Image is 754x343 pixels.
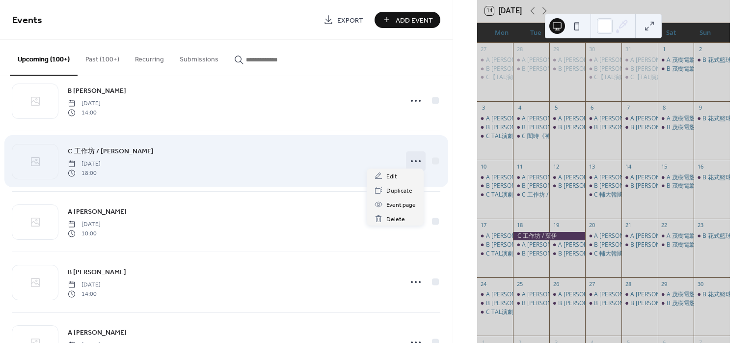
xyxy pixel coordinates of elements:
[522,114,573,123] div: A [PERSON_NAME]
[594,241,646,249] div: B [PERSON_NAME]
[486,132,630,141] div: C TAL演劇實驗室-[PERSON_NAME] / [PERSON_NAME]
[486,173,538,182] div: A [PERSON_NAME]
[552,280,560,287] div: 26
[522,182,573,190] div: B [PERSON_NAME]
[549,290,586,299] div: A 何裕天
[486,73,641,82] div: C【TAL演劇實驗室】-[PERSON_NAME] / [PERSON_NAME]
[513,132,549,141] div: C 閱時《神農十七號》 / 戴家榆
[513,123,549,132] div: B 何裕天
[694,114,730,123] div: B 花式籃球 / 球魁
[624,163,632,170] div: 14
[486,250,630,258] div: C TAL演劇實驗室-[PERSON_NAME] / [PERSON_NAME]
[558,123,610,132] div: B [PERSON_NAME]
[68,328,127,338] span: A [PERSON_NAME]
[621,241,658,249] div: B 何裕天
[621,114,658,123] div: A 何裕天
[316,12,371,28] a: Export
[667,290,747,299] div: A 茂樹電影 / [PERSON_NAME]
[477,299,513,308] div: B 何裕天
[486,56,538,64] div: A [PERSON_NAME]
[621,290,658,299] div: A 何裕天
[337,15,363,26] span: Export
[594,114,646,123] div: A [PERSON_NAME]
[513,290,549,299] div: A 何裕天
[658,114,694,123] div: A 茂樹電影 / 許卉林
[522,241,573,249] div: A [PERSON_NAME]
[486,191,630,199] div: C TAL演劇實驗室-[PERSON_NAME] / [PERSON_NAME]
[516,104,523,112] div: 4
[513,191,549,199] div: C 工作坊 / 葉伊
[68,220,101,229] span: [DATE]
[694,173,730,182] div: B 花式籃球 / 球魁
[516,222,523,229] div: 18
[68,327,127,338] a: A [PERSON_NAME]
[630,299,682,308] div: B [PERSON_NAME]
[68,289,101,298] span: 14:00
[480,163,487,170] div: 10
[624,280,632,287] div: 28
[621,173,658,182] div: A 何裕天
[585,73,621,82] div: C【TAL演劇實驗室】-鈴木排練 / 賴峻祥
[594,191,729,199] div: C 輔大韓國流行文化研究社-舞蹈 / [PERSON_NAME]
[68,145,154,157] a: C 工作坊 / [PERSON_NAME]
[513,241,549,249] div: A 何裕天
[630,123,682,132] div: B [PERSON_NAME]
[694,232,730,240] div: B 花式籃球 / 球魁
[477,308,513,316] div: C TAL演劇實驗室-鈴木團練 / 黃羿真
[694,56,730,64] div: B 花式籃球 / 球魁
[522,132,631,141] div: C 閱時《神農十七號》 / [PERSON_NAME]
[68,99,101,108] span: [DATE]
[621,123,658,132] div: B 何裕天
[621,232,658,240] div: A 何裕天
[375,12,440,28] a: Add Event
[594,232,646,240] div: A [PERSON_NAME]
[630,290,682,299] div: A [PERSON_NAME]
[621,56,658,64] div: A 何裕天
[585,299,621,308] div: B 何裕天
[480,280,487,287] div: 24
[477,56,513,64] div: A 何裕天
[667,65,747,73] div: B 茂樹電影 / [PERSON_NAME]
[661,222,668,229] div: 22
[658,173,694,182] div: A 茂樹電影 / 許卉林
[68,108,101,117] span: 14:00
[658,56,694,64] div: A 茂樹電影 / 許卉林
[630,65,682,73] div: B [PERSON_NAME]
[522,191,596,199] div: C 工作坊 / [PERSON_NAME]
[68,281,101,289] span: [DATE]
[688,23,722,43] div: Sun
[552,222,560,229] div: 19
[558,241,610,249] div: A [PERSON_NAME]
[522,173,573,182] div: A [PERSON_NAME]
[68,206,127,217] a: A [PERSON_NAME]
[588,222,595,229] div: 20
[661,280,668,287] div: 29
[10,40,78,76] button: Upcoming (100+)
[486,65,538,73] div: B [PERSON_NAME]
[68,169,101,177] span: 18:00
[477,65,513,73] div: B 何裕天
[658,299,694,308] div: B 茂樹電影 / 許卉林
[513,56,549,64] div: A 何裕天
[522,290,573,299] div: A [PERSON_NAME]
[486,232,538,240] div: A [PERSON_NAME]
[558,299,610,308] div: B [PERSON_NAME]
[68,85,126,96] a: B [PERSON_NAME]
[68,207,127,217] span: A [PERSON_NAME]
[594,290,646,299] div: A [PERSON_NAME]
[549,299,586,308] div: B 何裕天
[558,56,610,64] div: A [PERSON_NAME]
[513,299,549,308] div: B 何裕天
[588,104,595,112] div: 6
[558,173,610,182] div: A [PERSON_NAME]
[522,123,573,132] div: B [PERSON_NAME]
[172,40,226,75] button: Submissions
[522,250,573,258] div: B [PERSON_NAME]
[522,299,573,308] div: B [PERSON_NAME]
[68,86,126,96] span: B [PERSON_NAME]
[386,186,412,196] span: Duplicate
[630,56,682,64] div: A [PERSON_NAME]
[621,182,658,190] div: B 何裕天
[624,104,632,112] div: 7
[477,132,513,141] div: C TAL演劇實驗室-鈴木團練 / 黃羿真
